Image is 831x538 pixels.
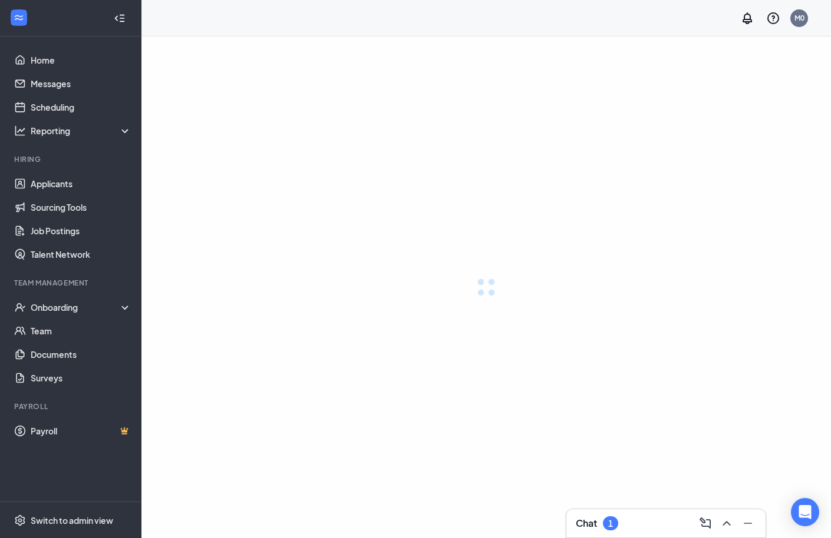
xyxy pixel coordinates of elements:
svg: Settings [14,514,26,526]
svg: Notifications [740,11,754,25]
a: Documents [31,343,131,366]
div: Open Intercom Messenger [791,498,819,526]
a: Applicants [31,172,131,195]
button: Minimize [737,514,756,533]
svg: QuestionInfo [766,11,780,25]
div: Onboarding [31,301,132,313]
a: Sourcing Tools [31,195,131,219]
a: Team [31,319,131,343]
a: Home [31,48,131,72]
div: Switch to admin view [31,514,113,526]
button: ChevronUp [716,514,735,533]
svg: Collapse [114,12,126,24]
a: Messages [31,72,131,95]
div: Hiring [14,154,129,164]
a: Talent Network [31,243,131,266]
a: Surveys [31,366,131,390]
h3: Chat [576,517,597,530]
svg: ChevronUp [720,516,734,530]
button: ComposeMessage [695,514,714,533]
svg: UserCheck [14,301,26,313]
svg: WorkstreamLogo [13,12,25,24]
div: Payroll [14,401,129,411]
svg: ComposeMessage [698,516,713,530]
div: Team Management [14,278,129,288]
div: M0 [794,13,804,23]
div: Reporting [31,125,132,137]
a: Job Postings [31,219,131,243]
svg: Minimize [741,516,755,530]
svg: Analysis [14,125,26,137]
div: 1 [608,519,613,529]
a: PayrollCrown [31,419,131,443]
a: Scheduling [31,95,131,119]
